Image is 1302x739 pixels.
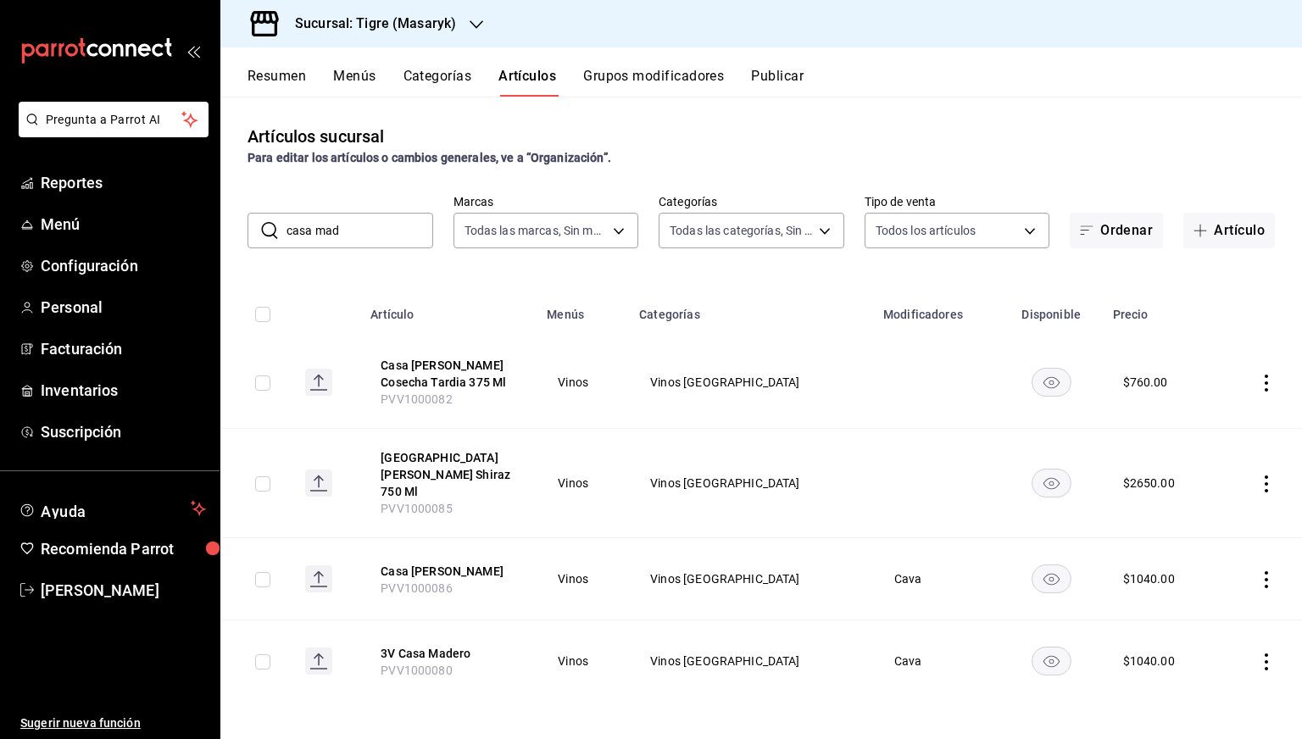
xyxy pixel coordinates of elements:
span: Todos los artículos [876,222,976,239]
button: edit-product-location [381,357,516,391]
span: Vinos [558,477,608,489]
span: PVV1000082 [381,392,453,406]
th: Modificadores [873,282,1000,336]
button: Resumen [248,68,306,97]
button: edit-product-location [381,449,516,500]
input: Buscar artículo [287,214,433,247]
th: Precio [1103,282,1221,336]
span: Suscripción [41,420,206,443]
button: Ordenar [1070,213,1163,248]
span: Todas las marcas, Sin marca [465,222,608,239]
th: Disponible [1000,282,1103,336]
button: Publicar [751,68,804,97]
span: Vinos [GEOGRAPHIC_DATA] [650,573,852,585]
button: availability-product [1032,368,1071,397]
button: actions [1258,475,1275,492]
label: Marcas [453,196,639,208]
span: Ayuda [41,498,184,519]
span: [PERSON_NAME] [41,579,206,602]
button: Pregunta a Parrot AI [19,102,209,137]
span: Configuración [41,254,206,277]
span: Vinos [558,655,608,667]
span: Facturación [41,337,206,360]
button: open_drawer_menu [186,44,200,58]
span: Vinos [558,573,608,585]
button: actions [1258,571,1275,588]
button: availability-product [1032,647,1071,675]
span: PVV1000085 [381,502,453,515]
div: $ 2650.00 [1123,475,1175,492]
span: PVV1000086 [381,581,453,595]
button: Grupos modificadores [583,68,724,97]
span: Vinos [GEOGRAPHIC_DATA] [650,655,852,667]
div: $ 1040.00 [1123,653,1175,670]
button: availability-product [1032,469,1071,497]
th: Menús [537,282,629,336]
strong: Para editar los artículos o cambios generales, ve a “Organización”. [248,151,611,164]
span: Menú [41,213,206,236]
label: Tipo de venta [865,196,1050,208]
span: Reportes [41,171,206,194]
span: Sugerir nueva función [20,714,206,732]
button: Categorías [403,68,472,97]
th: Artículo [360,282,537,336]
span: Vinos [GEOGRAPHIC_DATA] [650,477,852,489]
div: navigation tabs [248,68,1302,97]
div: $ 760.00 [1123,374,1168,391]
span: Vinos [558,376,608,388]
button: availability-product [1032,564,1071,593]
span: Vinos [GEOGRAPHIC_DATA] [650,376,852,388]
span: Personal [41,296,206,319]
span: Todas las categorías, Sin categoría [670,222,813,239]
span: Inventarios [41,379,206,402]
h3: Sucursal: Tigre (Masaryk) [281,14,456,34]
button: Artículo [1183,213,1275,248]
span: Pregunta a Parrot AI [46,111,182,129]
th: Categorías [629,282,873,336]
button: edit-product-location [381,645,516,662]
button: actions [1258,653,1275,670]
span: Cava [894,655,979,667]
div: Artículos sucursal [248,124,384,149]
button: actions [1258,375,1275,392]
span: Cava [894,573,979,585]
button: Artículos [498,68,556,97]
a: Pregunta a Parrot AI [12,123,209,141]
button: edit-product-location [381,563,516,580]
label: Categorías [659,196,844,208]
button: Menús [333,68,376,97]
span: Recomienda Parrot [41,537,206,560]
span: PVV1000080 [381,664,453,677]
div: $ 1040.00 [1123,570,1175,587]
